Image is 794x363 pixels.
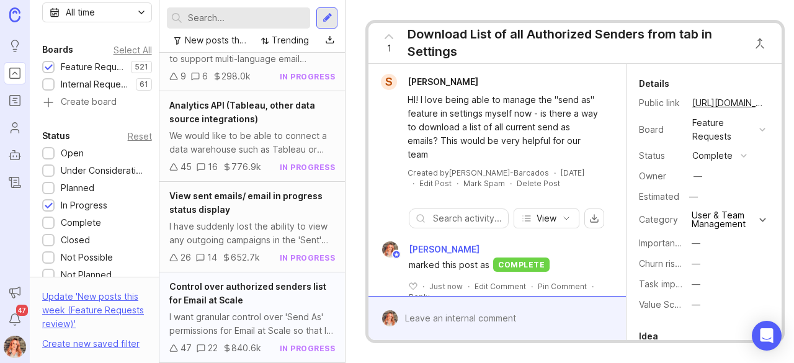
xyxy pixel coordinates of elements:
[280,162,336,173] div: in progress
[639,329,658,344] div: Idea
[537,212,556,225] span: View
[42,290,152,337] div: Update ' New posts this week (Feature Requests review) '
[140,79,148,89] p: 61
[221,69,251,83] div: 298.0k
[517,178,560,189] div: Delete Post
[692,116,754,143] div: Feature Requests
[561,168,584,178] a: [DATE]
[61,164,146,177] div: Under Consideration
[419,178,452,189] div: Edit Post
[639,192,679,201] div: Estimated
[169,310,335,338] div: I want granular control over 'Send As' permissions for Email at Scale so that I can designate spe...
[433,212,501,225] input: Search activity...
[188,11,305,25] input: Search...
[538,281,587,292] div: Pin Comment
[61,233,90,247] div: Closed
[692,277,700,291] div: —
[373,74,488,90] a: S[PERSON_NAME]
[584,208,604,228] button: export comments
[692,257,700,271] div: —
[61,268,112,282] div: Not Planned
[692,236,700,250] div: —
[4,171,26,194] a: Changelog
[381,74,397,90] div: S
[208,341,218,355] div: 22
[692,211,756,228] div: User & Team Management
[185,34,246,47] div: New posts this week (Feature Requests review)
[639,238,685,248] label: Importance
[692,298,700,311] div: —
[280,71,336,82] div: in progress
[42,97,152,109] a: Create board
[169,129,335,156] div: We would like to be able to connect a data warehouse such as Tableau or PowerBI via API. This wou...
[689,95,769,111] a: [URL][DOMAIN_NAME]
[408,93,600,161] div: HI! I love being able to manage the "send as" feature in settings myself now - is there a way to ...
[4,35,26,57] a: Ideas
[42,128,70,143] div: Status
[639,96,682,110] div: Public link
[392,250,401,259] img: member badge
[4,89,26,112] a: Roadmaps
[475,281,526,292] div: Edit Comment
[9,7,20,22] img: Canny Home
[114,47,152,53] div: Select All
[159,272,345,363] a: Control over authorized senders list for Email at ScaleI want granular control over 'Send As' per...
[208,160,218,174] div: 16
[231,341,261,355] div: 840.6k
[639,123,682,137] div: Board
[692,149,733,163] div: complete
[409,258,489,272] span: marked this post as
[4,62,26,84] a: Portal
[159,91,345,182] a: Analytics API (Tableau, other data source integrations)We would like to be able to connect a data...
[135,62,148,72] p: 521
[378,241,403,258] img: Bronwen W
[4,308,26,331] button: Notifications
[408,168,549,178] div: Created by [PERSON_NAME]-Barcados
[409,292,430,302] div: Reply
[554,168,556,178] div: ·
[685,189,702,205] div: —
[231,251,260,264] div: 652.7k
[4,144,26,166] a: Autopilot
[169,190,323,215] span: View sent emails/ email in progress status display
[457,178,458,189] div: ·
[463,178,505,189] button: Mark Spam
[202,69,208,83] div: 6
[752,321,782,351] div: Open Intercom Messenger
[694,169,702,183] div: —
[132,7,151,17] svg: toggle icon
[169,100,315,124] span: Analytics API (Tableau, other data source integrations)
[169,281,326,305] span: Control over authorized senders list for Email at Scale
[16,305,28,316] span: 47
[159,182,345,272] a: View sent emails/ email in progress status displayI have suddenly lost the ability to view any ou...
[4,117,26,139] a: Users
[639,299,687,310] label: Value Scale
[181,160,192,174] div: 45
[42,337,140,351] div: Create new saved filter
[409,243,480,256] span: [PERSON_NAME]
[61,199,107,212] div: In Progress
[61,146,84,160] div: Open
[422,281,424,292] div: ·
[639,279,689,289] label: Task impact
[408,25,741,60] div: Download List of all Authorized Senders from tab in Settings
[61,181,94,195] div: Planned
[510,178,512,189] div: ·
[128,133,152,140] div: Reset
[514,208,579,228] button: View
[181,251,191,264] div: 26
[408,76,478,87] span: [PERSON_NAME]
[639,213,682,226] div: Category
[413,178,414,189] div: ·
[181,69,186,83] div: 9
[531,281,533,292] div: ·
[639,76,669,91] div: Details
[181,341,192,355] div: 47
[747,31,772,56] button: Close button
[61,216,101,230] div: Complete
[378,310,402,326] img: Bronwen W
[61,60,125,74] div: Feature Requests
[207,251,217,264] div: 14
[375,241,483,258] a: Bronwen W[PERSON_NAME]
